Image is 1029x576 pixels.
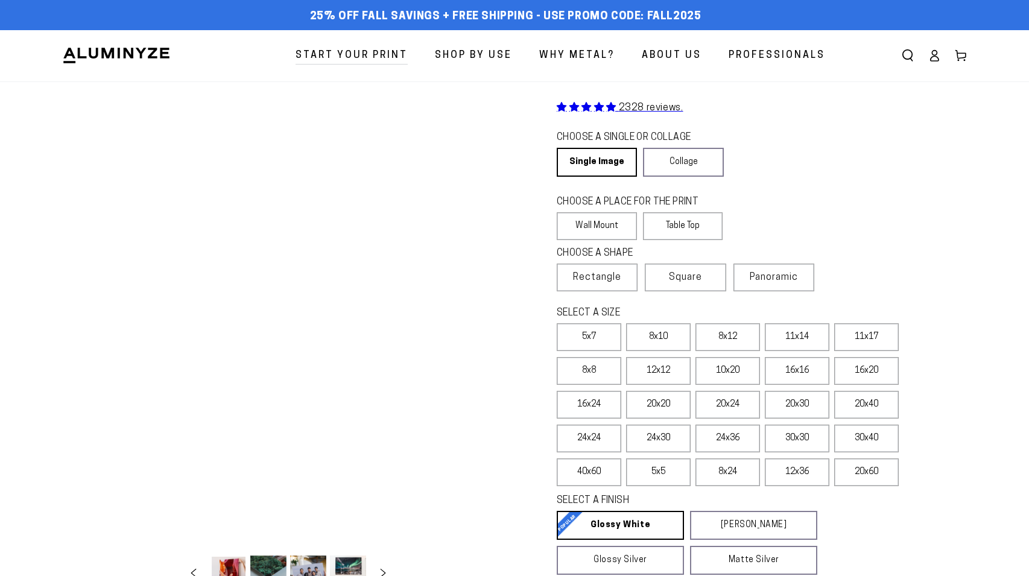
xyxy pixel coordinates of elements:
[729,47,825,65] span: Professionals
[834,357,899,385] label: 16x20
[626,425,691,452] label: 24x30
[557,511,684,540] a: Glossy White
[834,391,899,419] label: 20x40
[557,212,637,240] label: Wall Mount
[765,323,829,351] label: 11x14
[894,42,921,69] summary: Search our site
[626,357,691,385] label: 12x12
[619,103,683,113] span: 2328 reviews.
[557,131,712,145] legend: CHOOSE A SINGLE OR COLLAGE
[626,391,691,419] label: 20x20
[557,148,637,177] a: Single Image
[557,425,621,452] label: 24x24
[695,323,760,351] label: 8x12
[690,511,817,540] a: [PERSON_NAME]
[310,10,701,24] span: 25% off FALL Savings + Free Shipping - Use Promo Code: FALL2025
[539,47,615,65] span: Why Metal?
[557,546,684,575] a: Glossy Silver
[765,458,829,486] label: 12x36
[695,458,760,486] label: 8x24
[633,40,711,72] a: About Us
[287,40,417,72] a: Start Your Print
[750,270,798,285] span: Panoramic
[690,546,817,575] a: Matte Silver
[765,391,829,419] label: 20x30
[557,458,621,486] label: 40x60
[834,323,899,351] label: 11x17
[557,195,712,209] legend: CHOOSE A PLACE FOR THE PRINT
[530,40,624,72] a: Why Metal?
[557,323,621,351] label: 5x7
[695,357,760,385] label: 10x20
[626,323,691,351] label: 8x10
[695,391,760,419] label: 20x24
[643,212,723,240] label: Table Top
[720,40,834,72] a: Professionals
[765,357,829,385] label: 16x16
[573,270,621,285] span: Rectangle
[834,458,899,486] label: 20x60
[695,425,760,452] label: 24x36
[626,458,691,486] label: 5x5
[557,306,798,320] legend: SELECT A SIZE
[669,270,702,285] span: Square
[296,47,408,65] span: Start Your Print
[435,47,512,65] span: Shop By Use
[557,391,621,419] label: 16x24
[557,247,714,261] legend: CHOOSE A SHAPE
[62,46,171,65] img: Aluminyze
[557,494,788,508] legend: SELECT A FINISH
[557,103,683,113] a: 2328 reviews.
[765,425,829,452] label: 30x30
[426,40,521,72] a: Shop By Use
[557,357,621,385] label: 8x8
[834,425,899,452] label: 30x40
[643,148,723,177] a: Collage
[642,47,701,65] span: About Us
